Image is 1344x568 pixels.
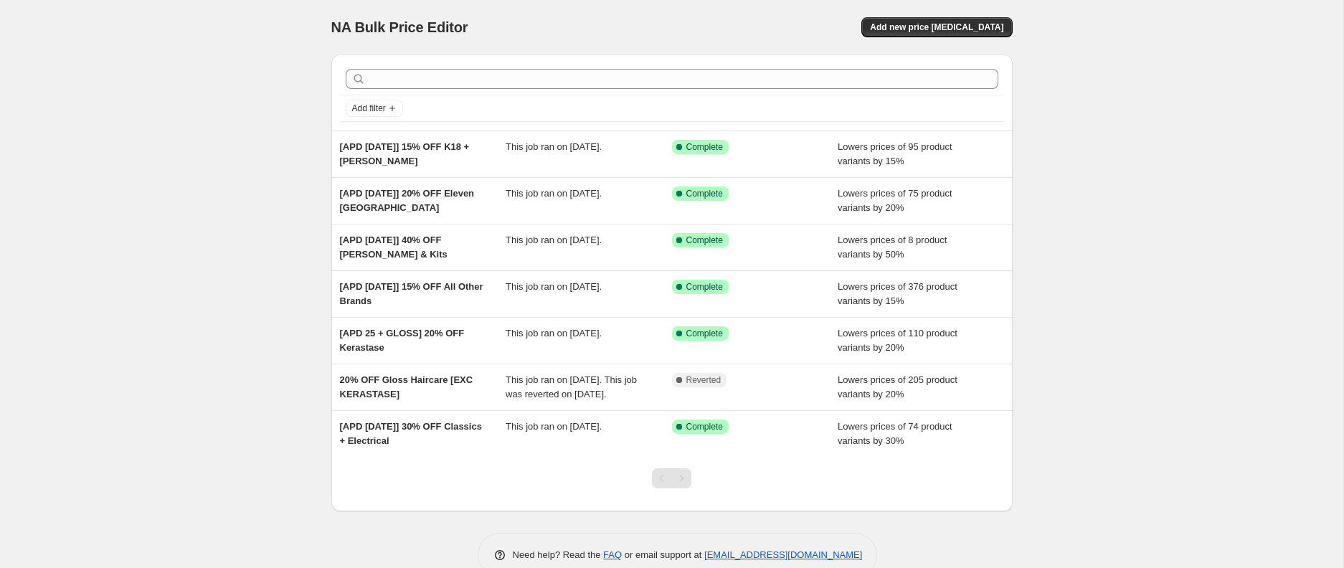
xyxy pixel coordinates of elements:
[506,374,637,399] span: This job ran on [DATE]. This job was reverted on [DATE].
[622,549,704,560] span: or email support at
[506,141,602,152] span: This job ran on [DATE].
[686,141,723,153] span: Complete
[838,281,957,306] span: Lowers prices of 376 product variants by 15%
[506,328,602,339] span: This job ran on [DATE].
[686,188,723,199] span: Complete
[340,281,483,306] span: [APD [DATE]] 15% OFF All Other Brands
[506,235,602,245] span: This job ran on [DATE].
[340,188,475,213] span: [APD [DATE]] 20% OFF Eleven [GEOGRAPHIC_DATA]
[340,374,473,399] span: 20% OFF Gloss Haircare [EXC KERASTASE]
[513,549,604,560] span: Need help? Read the
[331,19,468,35] span: NA Bulk Price Editor
[506,281,602,292] span: This job ran on [DATE].
[506,421,602,432] span: This job ran on [DATE].
[838,421,952,446] span: Lowers prices of 74 product variants by 30%
[652,468,691,488] nav: Pagination
[838,188,952,213] span: Lowers prices of 75 product variants by 20%
[686,328,723,339] span: Complete
[838,328,957,353] span: Lowers prices of 110 product variants by 20%
[352,103,386,114] span: Add filter
[603,549,622,560] a: FAQ
[340,235,448,260] span: [APD [DATE]] 40% OFF [PERSON_NAME] & Kits
[686,421,723,432] span: Complete
[704,549,862,560] a: [EMAIL_ADDRESS][DOMAIN_NAME]
[340,421,482,446] span: [APD [DATE]] 30% OFF Classics + Electrical
[686,374,721,386] span: Reverted
[838,141,952,166] span: Lowers prices of 95 product variants by 15%
[861,17,1012,37] button: Add new price [MEDICAL_DATA]
[838,374,957,399] span: Lowers prices of 205 product variants by 20%
[870,22,1003,33] span: Add new price [MEDICAL_DATA]
[838,235,947,260] span: Lowers prices of 8 product variants by 50%
[686,235,723,246] span: Complete
[686,281,723,293] span: Complete
[346,100,403,117] button: Add filter
[340,328,465,353] span: [APD 25 + GLOSS] 20% OFF Kerastase
[506,188,602,199] span: This job ran on [DATE].
[340,141,470,166] span: [APD [DATE]] 15% OFF K18 + [PERSON_NAME]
